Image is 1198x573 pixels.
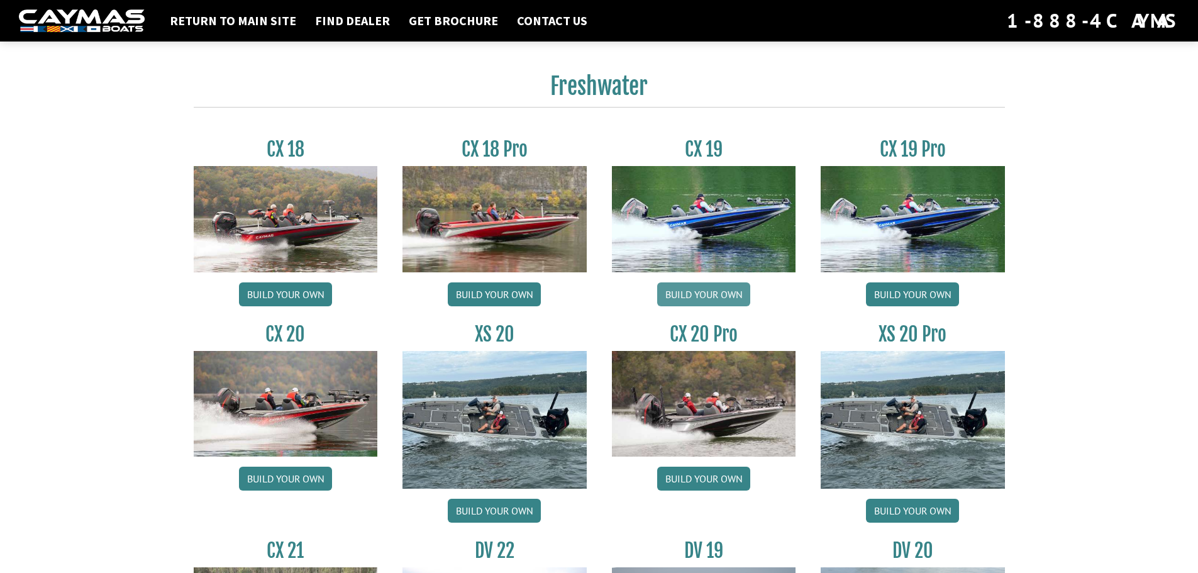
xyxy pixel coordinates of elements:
a: Contact Us [511,13,594,29]
h3: XS 20 Pro [821,323,1005,346]
h3: CX 18 [194,138,378,161]
h2: Freshwater [194,72,1005,108]
img: CX-18SS_thumbnail.jpg [402,166,587,272]
h3: DV 19 [612,539,796,562]
div: 1-888-4CAYMAS [1007,7,1179,35]
img: XS_20_resized.jpg [402,351,587,489]
h3: CX 18 Pro [402,138,587,161]
img: CX-20Pro_thumbnail.jpg [612,351,796,457]
img: white-logo-c9c8dbefe5ff5ceceb0f0178aa75bf4bb51f6bca0971e226c86eb53dfe498488.png [19,9,145,33]
h3: CX 19 [612,138,796,161]
h3: CX 21 [194,539,378,562]
a: Find Dealer [309,13,396,29]
img: CX19_thumbnail.jpg [612,166,796,272]
img: XS_20_resized.jpg [821,351,1005,489]
a: Build your own [239,282,332,306]
img: CX-20_thumbnail.jpg [194,351,378,457]
h3: DV 20 [821,539,1005,562]
h3: CX 19 Pro [821,138,1005,161]
h3: DV 22 [402,539,587,562]
a: Get Brochure [402,13,504,29]
h3: XS 20 [402,323,587,346]
a: Build your own [448,499,541,523]
h3: CX 20 Pro [612,323,796,346]
a: Build your own [448,282,541,306]
a: Build your own [866,499,959,523]
a: Build your own [657,467,750,491]
a: Build your own [657,282,750,306]
a: Build your own [866,282,959,306]
h3: CX 20 [194,323,378,346]
a: Return to main site [164,13,302,29]
img: CX-18S_thumbnail.jpg [194,166,378,272]
a: Build your own [239,467,332,491]
img: CX19_thumbnail.jpg [821,166,1005,272]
